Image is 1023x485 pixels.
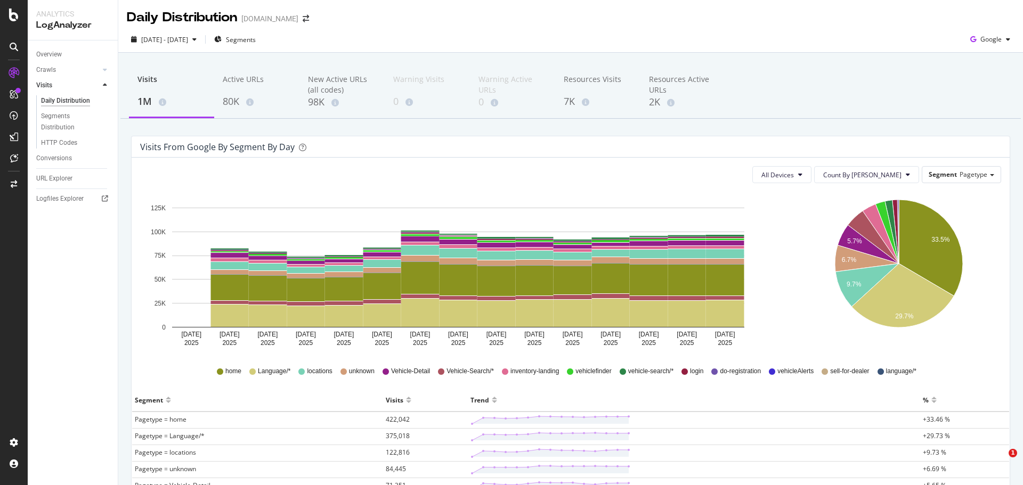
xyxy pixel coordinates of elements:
div: Trend [470,391,489,408]
div: 1M [137,95,206,109]
text: 2025 [489,339,504,347]
text: 2025 [680,339,694,347]
span: [DATE] - [DATE] [141,35,188,44]
button: Count By [PERSON_NAME] [814,166,919,183]
text: [DATE] [257,331,278,338]
text: 2025 [261,339,275,347]
text: 2025 [642,339,656,347]
text: 25K [155,300,166,307]
text: 2025 [413,339,427,347]
text: 2025 [337,339,351,347]
div: HTTP Codes [41,137,77,149]
div: Analytics [36,9,109,19]
text: 2025 [565,339,580,347]
div: [DOMAIN_NAME] [241,13,298,24]
text: [DATE] [372,331,392,338]
button: Google [966,31,1014,48]
div: Resources Visits [564,74,632,94]
text: [DATE] [181,331,201,338]
span: Pagetype = locations [135,448,196,457]
span: login [690,367,703,376]
a: Visits [36,80,100,91]
text: 33.5% [931,236,949,244]
span: 1 [1009,449,1017,457]
span: Pagetype = unknown [135,464,196,473]
a: Conversions [36,153,110,164]
div: Warning Visits [393,74,461,94]
button: Segments [210,31,260,48]
span: 84,445 [386,464,406,473]
text: 2025 [451,339,466,347]
text: 2025 [718,339,732,347]
span: 422,042 [386,415,410,424]
div: Overview [36,49,62,60]
a: Crawls [36,64,100,76]
div: Visits from google by Segment by Day [140,142,295,152]
div: Logfiles Explorer [36,193,84,204]
text: [DATE] [410,331,431,338]
span: Google [980,35,1002,44]
span: Segment [929,170,957,179]
div: Visits [137,74,206,94]
span: Language/* [258,367,290,376]
text: [DATE] [296,331,316,338]
div: 98K [308,95,376,109]
text: [DATE] [563,331,583,338]
text: 2025 [527,339,542,347]
span: sell-for-dealer [830,367,869,376]
span: +29.73 % [923,431,950,440]
text: 9.7% [846,281,861,289]
div: URL Explorer [36,173,72,184]
div: 0 [393,95,461,109]
text: 100K [151,228,166,236]
span: +9.73 % [923,448,946,457]
div: Visits [386,391,403,408]
span: 122,816 [386,448,410,457]
span: +6.69 % [923,464,946,473]
text: [DATE] [715,331,735,338]
text: 2025 [299,339,313,347]
button: [DATE] - [DATE] [127,31,201,48]
a: URL Explorer [36,173,110,184]
text: [DATE] [448,331,468,338]
span: Segments [226,35,256,44]
span: Vehicle-Search/* [446,367,494,376]
svg: A chart. [140,192,776,351]
span: unknown [349,367,375,376]
span: Count By Day [823,170,902,179]
a: Daily Distribution [41,95,110,106]
span: do-registration [720,367,761,376]
text: [DATE] [486,331,507,338]
div: Warning Active URLs [478,74,547,95]
div: Crawls [36,64,56,76]
div: Daily Distribution [127,9,237,27]
text: [DATE] [220,331,240,338]
svg: A chart. [798,192,1000,351]
iframe: Intercom live chat [987,449,1012,474]
div: 2K [649,95,717,109]
text: 5.7% [847,237,862,245]
div: Resources Active URLs [649,74,717,95]
div: Conversions [36,153,72,164]
span: Pagetype [960,170,987,179]
div: arrow-right-arrow-left [303,15,309,22]
span: Pagetype = home [135,415,186,424]
div: Segment [135,391,163,408]
div: LogAnalyzer [36,19,109,31]
div: Daily Distribution [41,95,90,106]
div: Segments Distribution [41,111,100,133]
div: 7K [564,95,632,109]
text: 2025 [375,339,389,347]
a: HTTP Codes [41,137,110,149]
span: Vehicle-Detail [391,367,430,376]
text: 2025 [222,339,237,347]
span: All Devices [761,170,794,179]
span: Pagetype = Language/* [135,431,205,440]
a: Segments Distribution [41,111,110,133]
text: 75K [155,252,166,260]
text: [DATE] [600,331,621,338]
span: locations [307,367,332,376]
span: 375,018 [386,431,410,440]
